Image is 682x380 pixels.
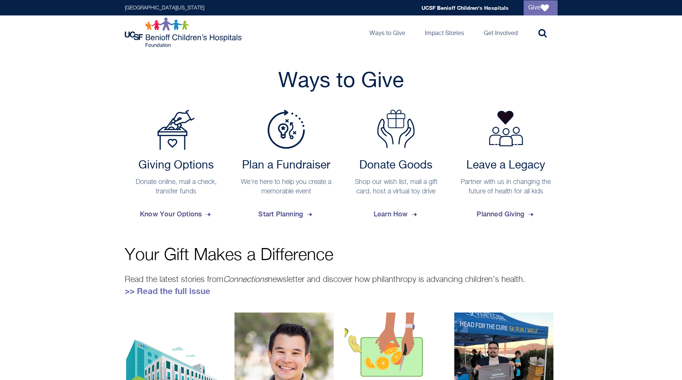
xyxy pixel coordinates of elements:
[140,204,212,224] span: Know Your Options
[267,110,305,149] img: Plan a Fundraiser
[377,110,415,148] img: Donate Goods
[454,110,558,224] a: Leave a Legacy Partner with us in changing the future of health for all kids Planned Giving
[478,15,524,49] a: Get Involved
[477,204,535,224] span: Planned Giving
[125,247,558,264] p: Your Gift Makes a Difference
[238,178,334,196] p: We're here to help you create a memorable event
[125,110,228,224] a: Payment Options Giving Options Donate online, mail a check, transfer funds Know Your Options
[374,204,418,224] span: Learn How
[348,178,444,196] p: Shop our wish list, mail a gift card, host a virtual toy drive
[363,15,411,49] a: Ways to Give
[348,159,444,172] h2: Donate Goods
[419,15,470,49] a: Impact Stories
[458,178,554,196] p: Partner with us in changing the future of health for all kids
[258,204,314,224] span: Start Planning
[125,68,558,95] h2: Ways to Give
[125,5,204,11] a: [GEOGRAPHIC_DATA][US_STATE]
[234,110,338,224] a: Plan a Fundraiser Plan a Fundraiser We're here to help you create a memorable event Start Planning
[238,159,334,172] h2: Plan a Fundraiser
[524,0,558,15] a: Give
[223,276,268,284] em: Connections
[421,5,509,11] a: UCSF Benioff Children's Hospitals
[125,273,558,297] p: Read the latest stories from newsletter and discover how philanthropy is advancing children’s hea...
[129,178,224,196] p: Donate online, mail a check, transfer funds
[125,286,210,296] a: >> Read the full issue
[458,159,554,172] h2: Leave a Legacy
[129,159,224,172] h2: Giving Options
[125,17,244,47] img: Logo for UCSF Benioff Children's Hospitals Foundation
[345,110,448,224] a: Donate Goods Donate Goods Shop our wish list, mail a gift card, host a virtual toy drive Learn How
[157,110,195,150] img: Payment Options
